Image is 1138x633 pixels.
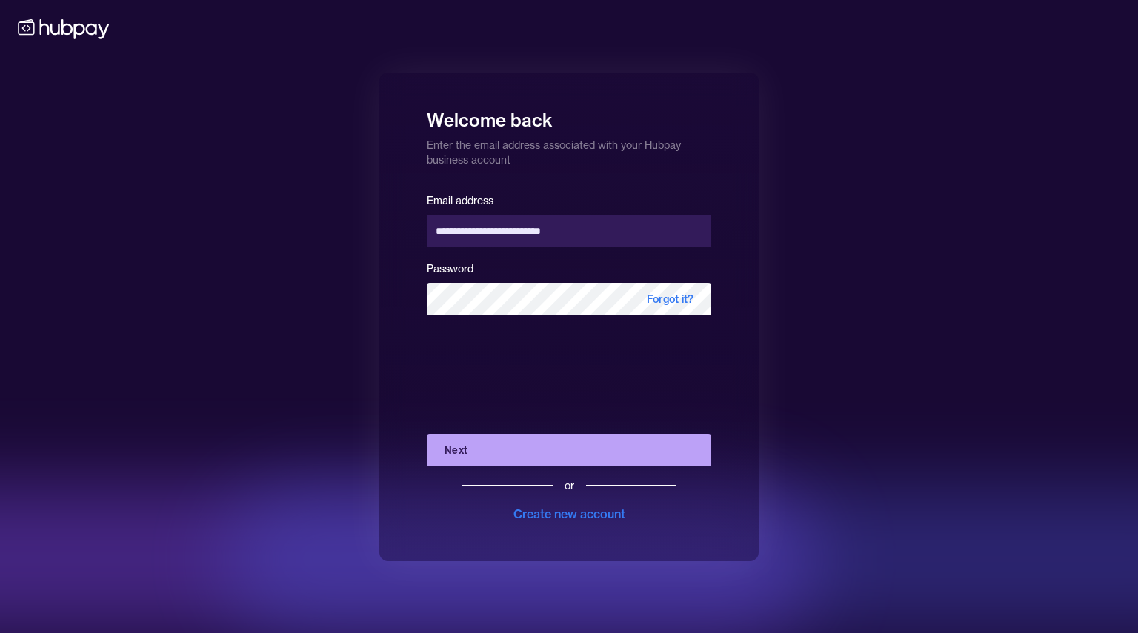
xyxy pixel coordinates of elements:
label: Email address [427,194,493,207]
div: Create new account [513,505,625,523]
p: Enter the email address associated with your Hubpay business account [427,132,711,167]
div: or [565,478,574,493]
label: Password [427,262,473,275]
span: Forgot it? [629,283,711,315]
h1: Welcome back [427,99,711,132]
button: Next [427,434,711,466]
